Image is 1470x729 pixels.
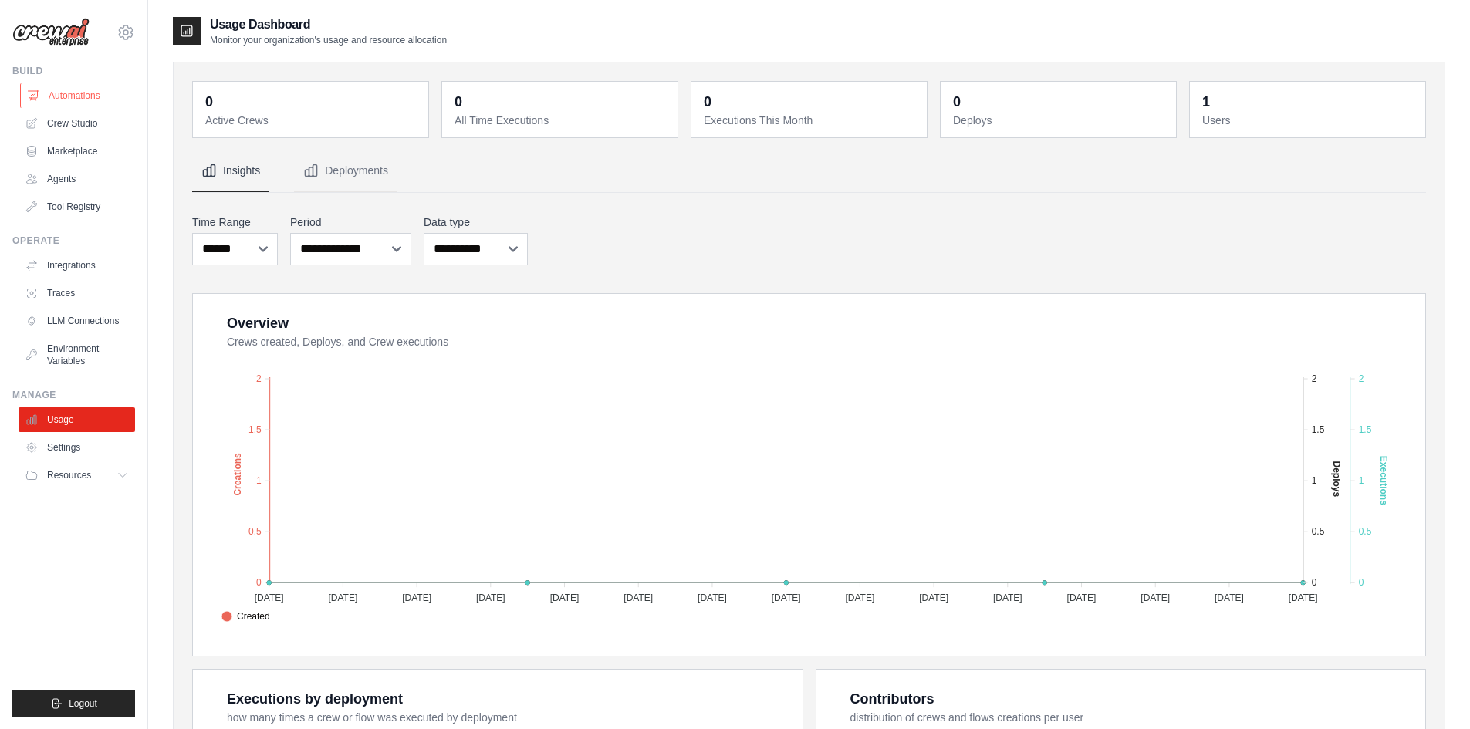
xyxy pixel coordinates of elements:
[210,15,447,34] h2: Usage Dashboard
[1359,424,1372,435] tspan: 1.5
[1359,577,1364,588] tspan: 0
[1312,424,1325,435] tspan: 1.5
[256,373,262,384] tspan: 2
[248,526,262,537] tspan: 0.5
[19,309,135,333] a: LLM Connections
[205,91,213,113] div: 0
[227,312,289,334] div: Overview
[227,334,1407,349] dt: Crews created, Deploys, and Crew executions
[19,407,135,432] a: Usage
[704,91,711,113] div: 0
[256,577,262,588] tspan: 0
[20,83,137,108] a: Automations
[1312,475,1317,486] tspan: 1
[12,235,135,247] div: Operate
[1359,526,1372,537] tspan: 0.5
[227,710,784,725] dt: how many times a crew or flow was executed by deployment
[919,592,948,603] tspan: [DATE]
[47,469,91,481] span: Resources
[850,688,934,710] div: Contributors
[1378,456,1389,505] text: Executions
[19,336,135,373] a: Environment Variables
[402,592,431,603] tspan: [DATE]
[845,592,874,603] tspan: [DATE]
[19,281,135,305] a: Traces
[704,113,917,128] dt: Executions This Month
[192,150,1426,192] nav: Tabs
[953,113,1167,128] dt: Deploys
[294,150,397,192] button: Deployments
[290,214,411,230] label: Period
[1331,461,1342,497] text: Deploys
[1215,592,1244,603] tspan: [DATE]
[550,592,580,603] tspan: [DATE]
[772,592,801,603] tspan: [DATE]
[1312,373,1317,384] tspan: 2
[19,194,135,219] a: Tool Registry
[1202,91,1210,113] div: 1
[424,214,528,230] label: Data type
[1312,526,1325,537] tspan: 0.5
[1067,592,1097,603] tspan: [DATE]
[192,150,269,192] button: Insights
[192,214,278,230] label: Time Range
[19,435,135,460] a: Settings
[850,710,1407,725] dt: distribution of crews and flows creations per user
[232,453,243,496] text: Creations
[227,688,403,710] div: Executions by deployment
[19,111,135,136] a: Crew Studio
[12,389,135,401] div: Manage
[953,91,961,113] div: 0
[993,592,1022,603] tspan: [DATE]
[19,253,135,278] a: Integrations
[205,113,419,128] dt: Active Crews
[221,609,270,623] span: Created
[1202,113,1416,128] dt: Users
[19,167,135,191] a: Agents
[248,424,262,435] tspan: 1.5
[698,592,727,603] tspan: [DATE]
[1312,577,1317,588] tspan: 0
[455,113,668,128] dt: All Time Executions
[256,475,262,486] tspan: 1
[12,65,135,77] div: Build
[455,91,462,113] div: 0
[210,34,447,46] p: Monitor your organization's usage and resource allocation
[12,18,90,47] img: Logo
[255,592,284,603] tspan: [DATE]
[1359,373,1364,384] tspan: 2
[1141,592,1170,603] tspan: [DATE]
[328,592,357,603] tspan: [DATE]
[69,697,97,710] span: Logout
[12,690,135,717] button: Logout
[623,592,653,603] tspan: [DATE]
[1289,592,1318,603] tspan: [DATE]
[19,463,135,488] button: Resources
[476,592,505,603] tspan: [DATE]
[1359,475,1364,486] tspan: 1
[19,139,135,164] a: Marketplace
